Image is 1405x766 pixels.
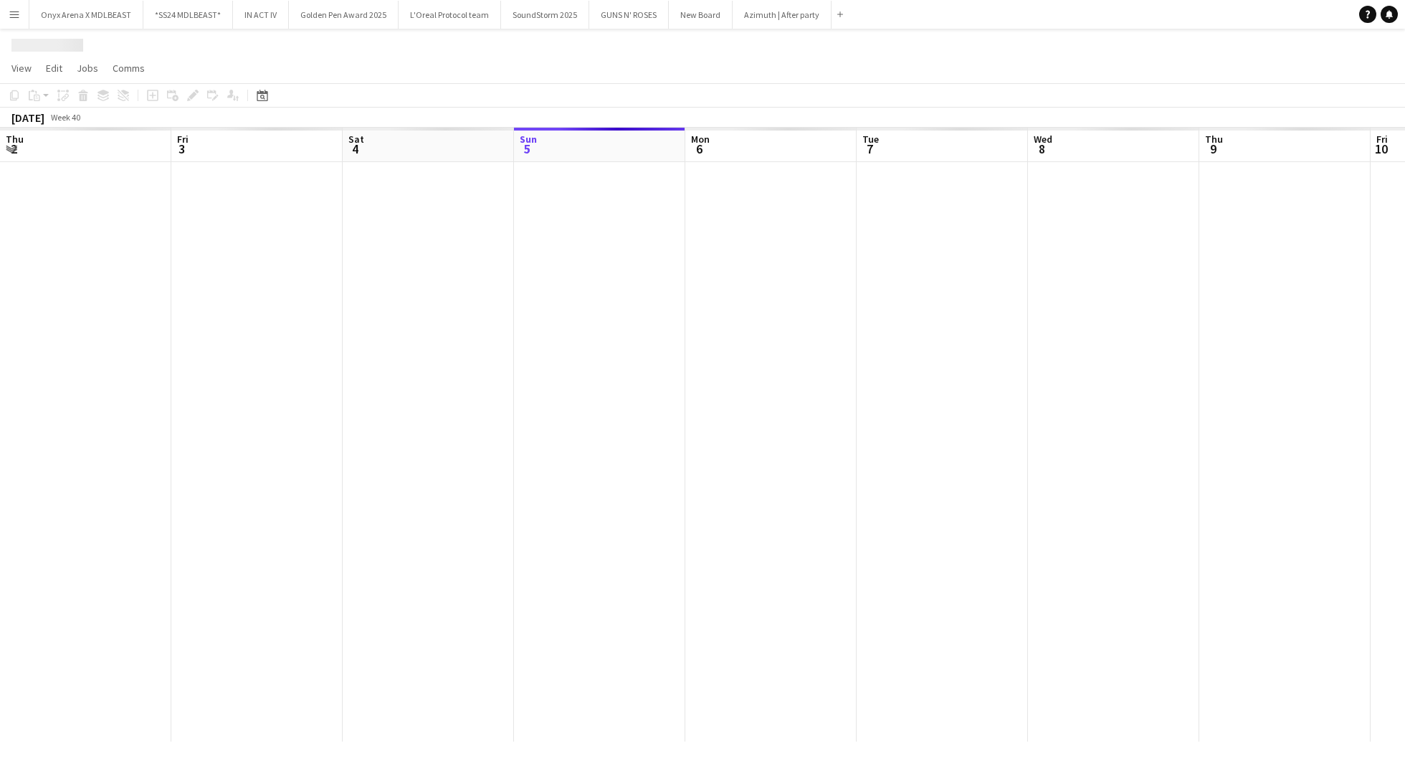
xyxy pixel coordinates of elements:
button: New Board [669,1,733,29]
span: Fri [177,133,189,146]
span: Tue [862,133,879,146]
button: IN ACT IV [233,1,289,29]
span: Wed [1034,133,1052,146]
button: GUNS N' ROSES [589,1,669,29]
button: Azimuth | After party [733,1,832,29]
span: 5 [518,141,537,157]
a: Comms [107,59,151,77]
span: 7 [860,141,879,157]
span: 2 [4,141,24,157]
a: Jobs [71,59,104,77]
span: Thu [1205,133,1223,146]
span: View [11,62,32,75]
span: 10 [1374,141,1388,157]
span: 8 [1032,141,1052,157]
button: Golden Pen Award 2025 [289,1,399,29]
span: Week 40 [47,112,83,123]
span: 4 [346,141,364,157]
span: Comms [113,62,145,75]
div: [DATE] [11,110,44,125]
span: Jobs [77,62,98,75]
span: 6 [689,141,710,157]
button: *SS24 MDLBEAST* [143,1,233,29]
button: L'Oreal Protocol team [399,1,501,29]
span: Fri [1376,133,1388,146]
button: SoundStorm 2025 [501,1,589,29]
button: Onyx Arena X MDLBEAST [29,1,143,29]
span: Edit [46,62,62,75]
span: Thu [6,133,24,146]
a: View [6,59,37,77]
span: 9 [1203,141,1223,157]
span: 3 [175,141,189,157]
span: Sat [348,133,364,146]
a: Edit [40,59,68,77]
span: Mon [691,133,710,146]
span: Sun [520,133,537,146]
